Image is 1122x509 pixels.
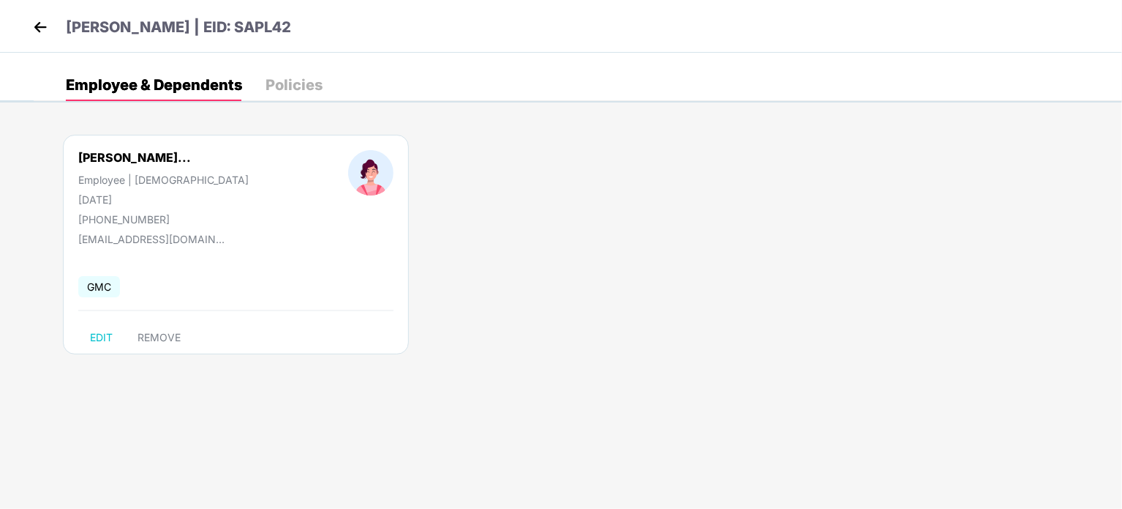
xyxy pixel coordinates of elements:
div: [DATE] [78,193,249,206]
button: REMOVE [126,326,192,349]
span: GMC [78,276,120,297]
div: Employee | [DEMOGRAPHIC_DATA] [78,174,249,186]
div: [PHONE_NUMBER] [78,213,249,226]
img: profileImage [348,150,394,196]
span: EDIT [90,332,113,343]
button: EDIT [78,326,124,349]
p: [PERSON_NAME] | EID: SAPL42 [66,16,291,39]
img: back [29,16,51,38]
div: [PERSON_NAME]... [78,150,191,165]
span: REMOVE [138,332,181,343]
div: Employee & Dependents [66,78,242,92]
div: [EMAIL_ADDRESS][DOMAIN_NAME] [78,233,225,245]
div: Policies [266,78,323,92]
